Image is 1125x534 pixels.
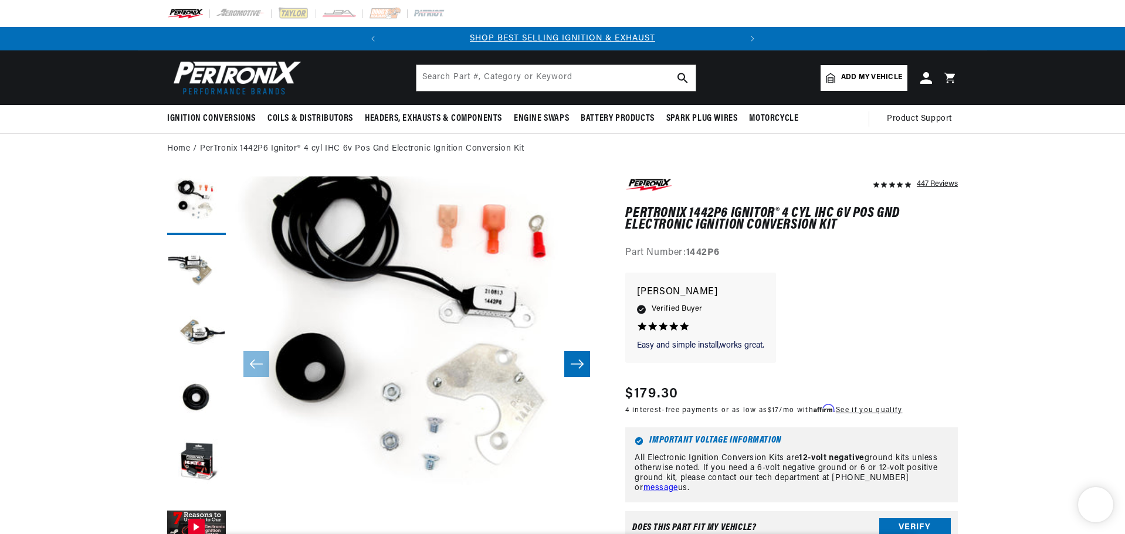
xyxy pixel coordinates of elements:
[652,302,702,315] span: Verified Buyer
[365,113,502,125] span: Headers, Exhausts & Components
[660,105,744,132] summary: Spark Plug Wires
[167,142,958,155] nav: breadcrumbs
[564,351,590,377] button: Slide right
[841,72,902,83] span: Add my vehicle
[635,454,948,493] p: All Electronic Ignition Conversion Kits are ground kits unless otherwise noted. If you need a 6-v...
[768,407,780,414] span: $17
[887,113,952,125] span: Product Support
[625,246,958,261] div: Part Number:
[799,454,865,462] strong: 12-volt negative
[167,434,226,493] button: Load image 5 in gallery view
[632,523,756,532] div: Does This part fit My vehicle?
[887,105,958,133] summary: Product Support
[666,113,738,125] span: Spark Plug Wires
[416,65,696,91] input: Search Part #, Category or Keyword
[635,437,948,445] h6: Important Voltage Information
[821,65,907,91] a: Add my vehicle
[581,113,655,125] span: Battery Products
[167,241,226,300] button: Load image 2 in gallery view
[138,27,987,50] slideshow-component: Translation missing: en.sections.announcements.announcement_bar
[167,305,226,364] button: Load image 3 in gallery view
[243,351,269,377] button: Slide left
[267,113,353,125] span: Coils & Distributors
[508,105,575,132] summary: Engine Swaps
[385,32,741,45] div: Announcement
[686,248,720,257] strong: 1442P6
[625,404,902,416] p: 4 interest-free payments or as low as /mo with .
[741,27,764,50] button: Translation missing: en.sections.announcements.next_announcement
[836,407,902,414] a: See if you qualify - Learn more about Affirm Financing (opens in modal)
[643,484,678,492] a: message
[670,65,696,91] button: search button
[167,113,256,125] span: Ignition Conversions
[575,105,660,132] summary: Battery Products
[200,142,524,155] a: PerTronix 1442P6 Ignitor® 4 cyl IHC 6v Pos Gnd Electronic Ignition Conversion Kit
[470,34,655,43] a: SHOP BEST SELLING IGNITION & EXHAUST
[743,105,804,132] summary: Motorcycle
[167,57,302,98] img: Pertronix
[262,105,359,132] summary: Coils & Distributors
[917,176,958,191] div: 447 Reviews
[814,404,834,413] span: Affirm
[167,370,226,428] button: Load image 4 in gallery view
[749,113,798,125] span: Motorcycle
[361,27,385,50] button: Translation missing: en.sections.announcements.previous_announcement
[625,383,678,404] span: $179.30
[385,32,741,45] div: 1 of 2
[167,105,262,132] summary: Ignition Conversions
[167,142,190,155] a: Home
[359,105,508,132] summary: Headers, Exhausts & Components
[514,113,569,125] span: Engine Swaps
[637,284,764,301] p: [PERSON_NAME]
[625,208,958,232] h1: PerTronix 1442P6 Ignitor® 4 cyl IHC 6v Pos Gnd Electronic Ignition Conversion Kit
[167,176,226,235] button: Load image 1 in gallery view
[637,340,764,352] p: Easy and simple install,works great.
